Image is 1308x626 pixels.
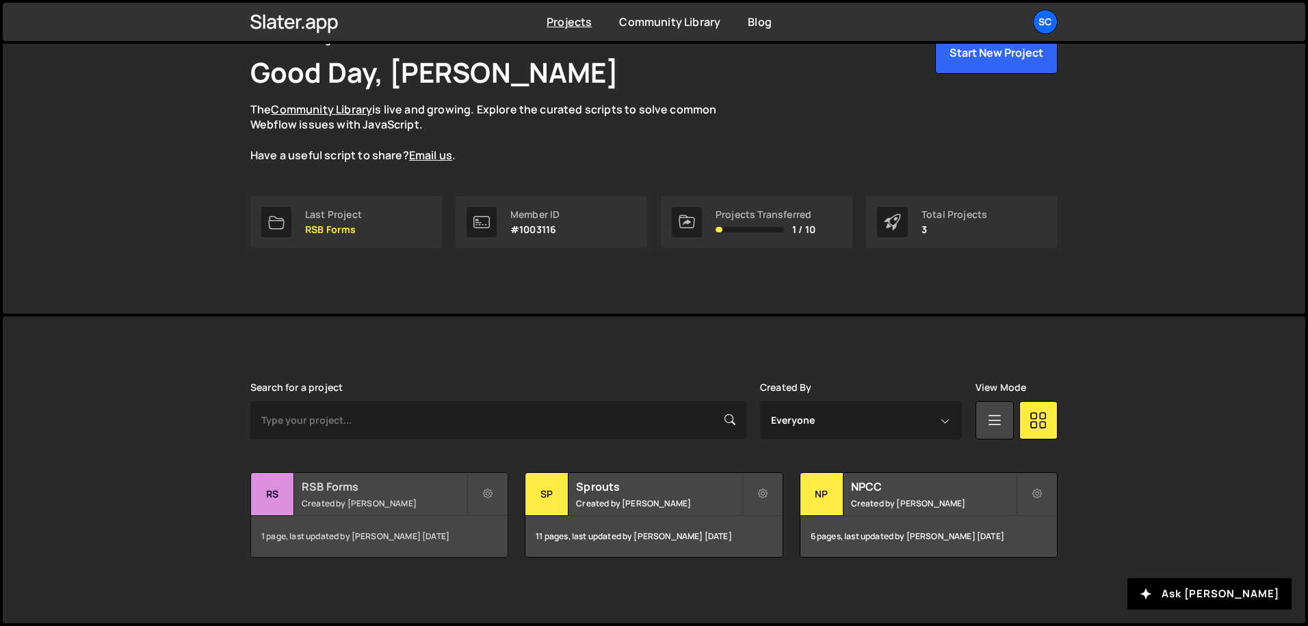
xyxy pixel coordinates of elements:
[250,382,343,393] label: Search for a project
[250,401,746,439] input: Type your project...
[302,498,467,509] small: Created by [PERSON_NAME]
[748,14,772,29] a: Blog
[250,472,508,558] a: RS RSB Forms Created by [PERSON_NAME] 1 page, last updated by [PERSON_NAME] [DATE]
[305,209,362,220] div: Last Project
[800,472,1058,558] a: NP NPCC Created by [PERSON_NAME] 6 pages, last updated by [PERSON_NAME] [DATE]
[619,14,720,29] a: Community Library
[716,209,815,220] div: Projects Transferred
[576,479,741,494] h2: Sprouts
[525,516,782,557] div: 11 pages, last updated by [PERSON_NAME] [DATE]
[921,224,987,235] p: 3
[302,479,467,494] h2: RSB Forms
[525,473,568,516] div: Sp
[409,148,452,163] a: Email us
[250,102,743,163] p: The is live and growing. Explore the curated scripts to solve common Webflow issues with JavaScri...
[976,382,1026,393] label: View Mode
[851,498,1016,509] small: Created by [PERSON_NAME]
[1033,10,1058,34] a: Sc
[251,473,294,516] div: RS
[271,102,372,117] a: Community Library
[250,53,618,91] h1: Good Day, [PERSON_NAME]
[305,224,362,235] p: RSB Forms
[576,498,741,509] small: Created by [PERSON_NAME]
[921,209,987,220] div: Total Projects
[1127,578,1292,610] button: Ask [PERSON_NAME]
[547,14,592,29] a: Projects
[510,209,560,220] div: Member ID
[510,224,560,235] p: #1003116
[800,516,1057,557] div: 6 pages, last updated by [PERSON_NAME] [DATE]
[935,31,1058,74] button: Start New Project
[251,516,508,557] div: 1 page, last updated by [PERSON_NAME] [DATE]
[760,382,812,393] label: Created By
[792,224,815,235] span: 1 / 10
[525,472,783,558] a: Sp Sprouts Created by [PERSON_NAME] 11 pages, last updated by [PERSON_NAME] [DATE]
[250,196,442,248] a: Last Project RSB Forms
[800,473,843,516] div: NP
[851,479,1016,494] h2: NPCC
